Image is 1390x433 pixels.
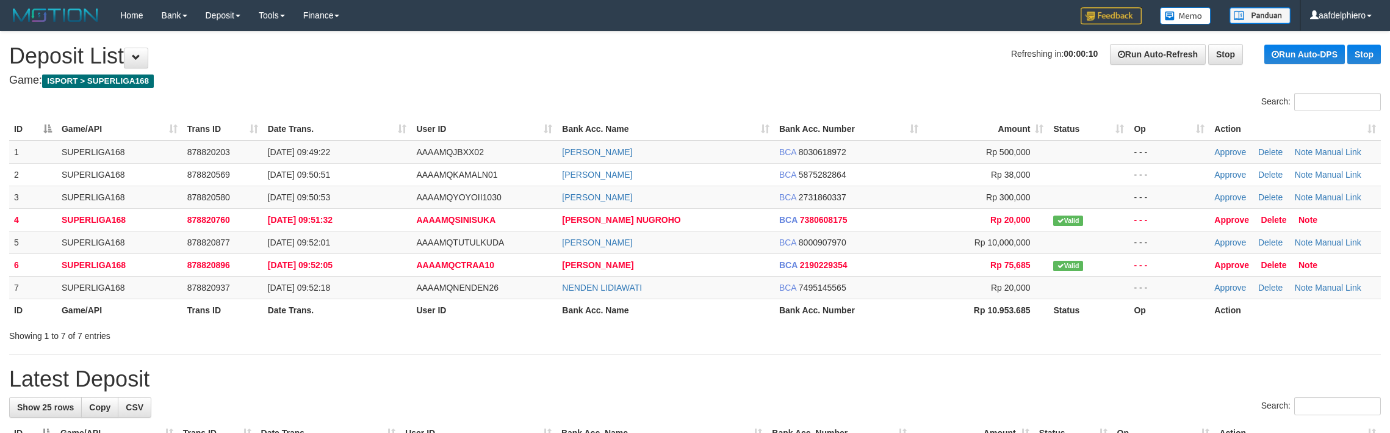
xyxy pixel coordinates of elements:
td: 6 [9,253,57,276]
th: Bank Acc. Name [557,299,774,321]
a: NENDEN LIDIAWATI [562,283,642,293]
a: [PERSON_NAME] [562,192,632,202]
span: ISPORT > SUPERLIGA168 [42,75,154,88]
span: AAAAMQTUTULKUDA [416,238,504,247]
span: AAAAMQJBXX02 [416,147,484,157]
a: [PERSON_NAME] [562,260,633,270]
span: Show 25 rows [17,402,74,412]
span: BCA [779,283,796,293]
span: Copy 7380608175 to clipboard [800,215,848,225]
a: Manual Link [1315,147,1361,157]
td: SUPERLIGA168 [57,276,182,299]
span: BCA [779,192,796,202]
a: Manual Link [1315,238,1361,247]
th: Bank Acc. Name: activate to sort column ascending [557,118,774,140]
a: Note [1295,238,1313,247]
a: Delete [1258,147,1283,157]
a: Stop [1347,45,1381,64]
a: Manual Link [1315,170,1361,180]
a: [PERSON_NAME] [562,238,632,247]
td: - - - [1129,231,1209,253]
th: Action [1209,299,1381,321]
a: Note [1295,147,1313,157]
th: Bank Acc. Number: activate to sort column ascending [774,118,923,140]
img: Feedback.jpg [1081,7,1142,24]
td: - - - [1129,140,1209,164]
span: [DATE] 09:50:53 [268,192,330,202]
th: Date Trans.: activate to sort column ascending [263,118,412,140]
span: CSV [126,402,143,412]
span: BCA [779,147,796,157]
th: ID: activate to sort column descending [9,118,57,140]
span: Copy 2731860337 to clipboard [799,192,846,202]
img: MOTION_logo.png [9,6,102,24]
span: 878820580 [187,192,230,202]
span: BCA [779,260,798,270]
a: Manual Link [1315,192,1361,202]
a: Delete [1261,215,1287,225]
span: Rp 20,000 [991,283,1031,293]
span: BCA [779,215,798,225]
td: SUPERLIGA168 [57,186,182,208]
th: Trans ID [182,299,263,321]
span: [DATE] 09:49:22 [268,147,330,157]
th: ID [9,299,57,321]
td: 2 [9,163,57,186]
td: - - - [1129,253,1209,276]
td: 4 [9,208,57,231]
a: Note [1295,192,1313,202]
span: [DATE] 09:52:05 [268,260,333,270]
a: Run Auto-Refresh [1110,44,1206,65]
span: Rp 38,000 [991,170,1031,180]
a: Delete [1258,283,1283,293]
td: - - - [1129,208,1209,231]
span: Copy 8000907970 to clipboard [799,238,846,247]
a: [PERSON_NAME] [562,147,632,157]
span: Rp 500,000 [986,147,1030,157]
td: - - - [1129,186,1209,208]
a: Delete [1261,260,1287,270]
a: Note [1295,170,1313,180]
a: Approve [1214,215,1249,225]
span: AAAAMQCTRAA10 [416,260,494,270]
span: Valid transaction [1053,216,1082,226]
span: Rp 10,000,000 [974,238,1031,247]
strong: 00:00:10 [1064,49,1098,59]
span: 878820203 [187,147,230,157]
span: Copy [89,402,110,412]
img: Button%20Memo.svg [1160,7,1211,24]
a: Note [1298,260,1317,270]
td: - - - [1129,163,1209,186]
span: BCA [779,238,796,247]
h1: Deposit List [9,44,1381,68]
a: Run Auto-DPS [1264,45,1345,64]
h1: Latest Deposit [9,367,1381,391]
a: CSV [118,397,151,418]
span: [DATE] 09:52:18 [268,283,330,293]
div: Showing 1 to 7 of 7 entries [9,325,570,342]
a: Delete [1258,238,1283,247]
td: 1 [9,140,57,164]
a: Stop [1208,44,1243,65]
span: Rp 20,000 [990,215,1030,225]
td: SUPERLIGA168 [57,208,182,231]
img: panduan.png [1230,7,1291,24]
a: Delete [1258,192,1283,202]
th: User ID [411,299,557,321]
span: Copy 8030618972 to clipboard [799,147,846,157]
a: Delete [1258,170,1283,180]
a: Copy [81,397,118,418]
span: Copy 7495145565 to clipboard [799,283,846,293]
a: Manual Link [1315,283,1361,293]
span: Rp 75,685 [990,260,1030,270]
a: [PERSON_NAME] NUGROHO [562,215,680,225]
a: Note [1298,215,1317,225]
h4: Game: [9,75,1381,87]
th: Date Trans. [263,299,412,321]
th: User ID: activate to sort column ascending [411,118,557,140]
th: Op [1129,299,1209,321]
input: Search: [1294,93,1381,111]
td: 3 [9,186,57,208]
th: Action: activate to sort column ascending [1209,118,1381,140]
span: Rp 300,000 [986,192,1030,202]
